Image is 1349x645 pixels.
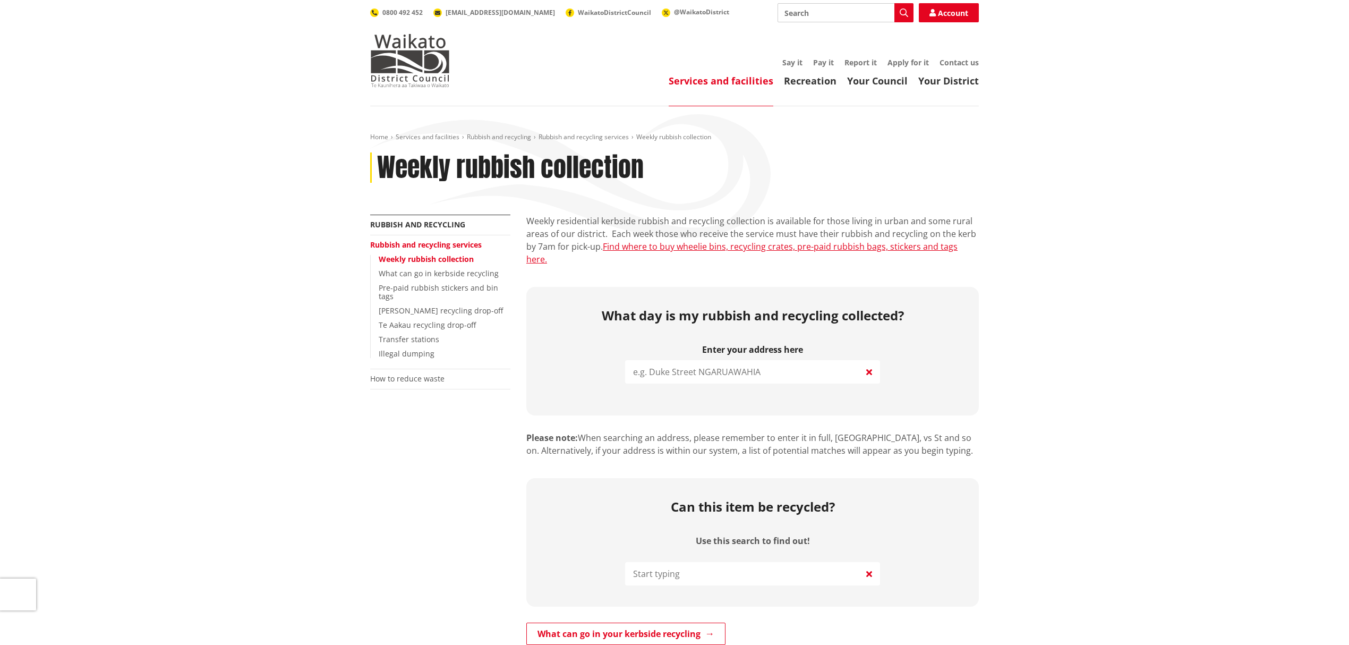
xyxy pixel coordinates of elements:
[379,254,474,264] a: Weekly rubbish collection
[370,8,423,17] a: 0800 492 452
[782,57,802,67] a: Say it
[887,57,929,67] a: Apply for it
[813,57,834,67] a: Pay it
[526,241,958,265] a: Find where to buy wheelie bins, recycling crates, pre-paid rubbish bags, stickers and tags here.
[370,34,450,87] img: Waikato District Council - Te Kaunihera aa Takiwaa o Waikato
[625,360,880,384] input: e.g. Duke Street NGARUAWAHIA
[662,7,729,16] a: @WaikatoDistrict
[669,74,773,87] a: Services and facilities
[370,374,445,384] a: How to reduce waste
[379,349,434,359] a: Illegal dumping
[377,152,644,183] h1: Weekly rubbish collection
[379,334,439,344] a: Transfer stations
[784,74,836,87] a: Recreation
[370,240,482,250] a: Rubbish and recycling services
[778,3,913,22] input: Search input
[671,499,835,515] h2: Can this item be recycled?
[370,132,388,141] a: Home
[526,431,979,457] p: When searching an address, please remember to enter it in full, [GEOGRAPHIC_DATA], vs St and so o...
[526,432,578,444] strong: Please note:
[918,74,979,87] a: Your District
[467,132,531,141] a: Rubbish and recycling
[696,536,810,546] label: Use this search to find out!
[539,132,629,141] a: Rubbish and recycling services
[578,8,651,17] span: WaikatoDistrictCouncil
[379,268,499,278] a: What can go in kerbside recycling
[379,305,503,316] a: [PERSON_NAME] recycling drop-off
[847,74,908,87] a: Your Council
[566,8,651,17] a: WaikatoDistrictCouncil
[625,345,880,355] label: Enter your address here
[396,132,459,141] a: Services and facilities
[379,320,476,330] a: Te Aakau recycling drop-off
[370,133,979,142] nav: breadcrumb
[446,8,555,17] span: [EMAIL_ADDRESS][DOMAIN_NAME]
[382,8,423,17] span: 0800 492 452
[526,215,979,266] p: Weekly residential kerbside rubbish and recycling collection is available for those living in urb...
[625,562,880,585] input: Start typing
[844,57,877,67] a: Report it
[379,283,498,302] a: Pre-paid rubbish stickers and bin tags
[674,7,729,16] span: @WaikatoDistrict
[940,57,979,67] a: Contact us
[534,308,971,324] h2: What day is my rubbish and recycling collected?
[919,3,979,22] a: Account
[636,132,711,141] span: Weekly rubbish collection
[370,219,465,230] a: Rubbish and recycling
[526,623,725,645] a: What can go in your kerbside recycling
[433,8,555,17] a: [EMAIL_ADDRESS][DOMAIN_NAME]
